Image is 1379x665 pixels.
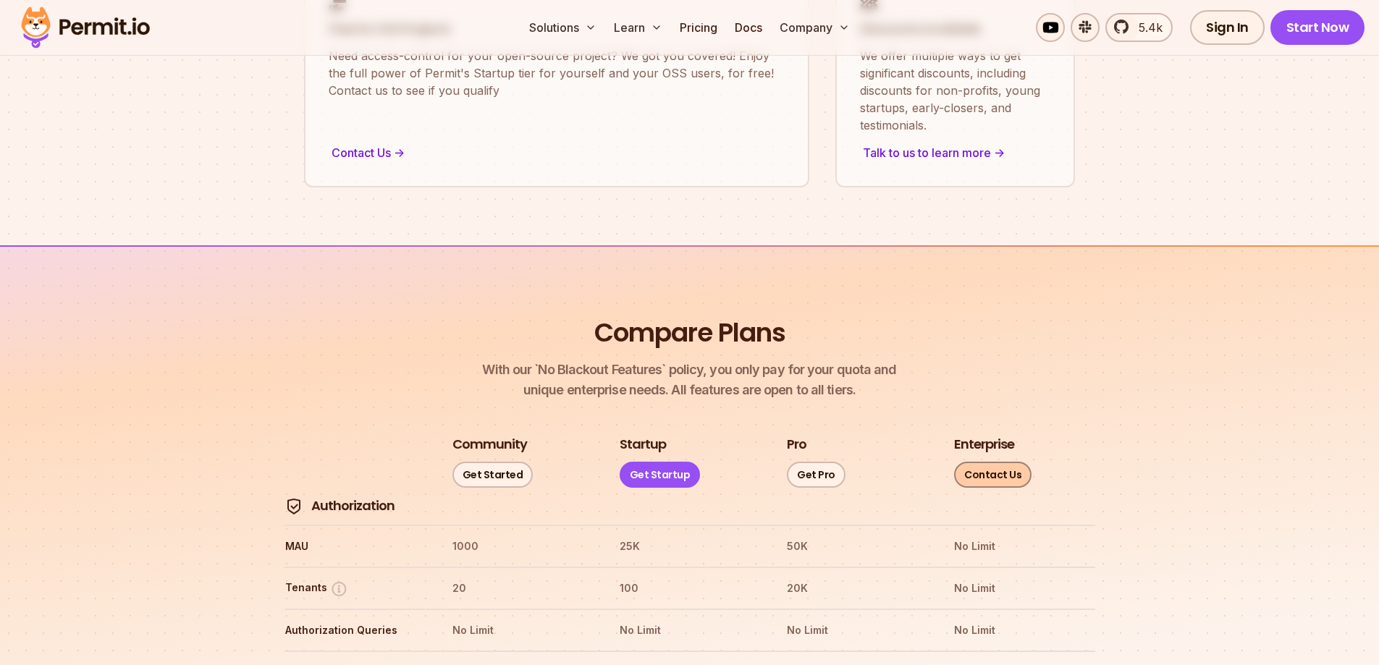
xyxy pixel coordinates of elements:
p: Need access-control for your open-source project? We got you covered! Enjoy the full power of Per... [329,47,785,99]
p: unique enterprise needs. All features are open to all tiers. [482,360,896,400]
th: 25K [619,535,760,558]
p: We offer multiple ways to get significant discounts, including discounts for non-profits, young s... [860,47,1050,134]
h3: Community [452,436,527,454]
th: No Limit [953,619,1095,642]
a: Pricing [674,13,723,42]
a: Get Pro [787,462,845,488]
a: Get Startup [620,462,701,488]
button: Learn [608,13,668,42]
div: Talk to us to learn more [860,143,1050,163]
th: Authorization Queries [284,619,426,642]
h3: Enterprise [954,436,1014,454]
th: No Limit [953,577,1095,600]
button: Solutions [523,13,602,42]
a: Get Started [452,462,534,488]
span: 5.4k [1130,19,1163,36]
th: No Limit [786,619,927,642]
h2: Compare Plans [594,315,785,351]
th: 100 [619,577,760,600]
button: Company [774,13,856,42]
img: Authorization [285,498,303,515]
a: Contact Us [954,462,1032,488]
a: Sign In [1190,10,1265,45]
a: 5.4k [1105,13,1173,42]
th: MAU [284,535,426,558]
span: -> [394,144,405,161]
img: Permit logo [14,3,156,52]
h4: Authorization [311,497,395,515]
a: Start Now [1270,10,1365,45]
th: 20K [786,577,927,600]
th: No Limit [619,619,760,642]
th: No Limit [452,619,593,642]
th: 20 [452,577,593,600]
th: 1000 [452,535,593,558]
div: Contact Us [329,143,785,163]
h3: Pro [787,436,806,454]
h3: Startup [620,436,666,454]
span: -> [994,144,1005,161]
th: No Limit [953,535,1095,558]
button: Tenants [285,580,348,598]
span: With our `No Blackout Features` policy, you only pay for your quota and [482,360,896,380]
a: Docs [729,13,768,42]
th: 50K [786,535,927,558]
